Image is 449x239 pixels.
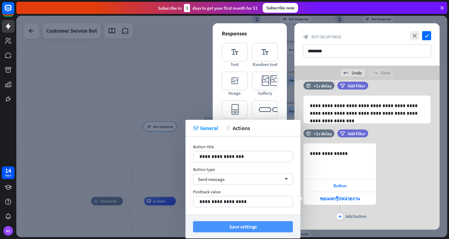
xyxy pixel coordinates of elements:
div: Redo [370,69,393,77]
div: +1s delay [313,83,332,89]
span: Add filter [348,83,365,89]
span: Button [333,183,346,188]
span: ขอเมลกรุ๊ปหน่วยงาน [320,196,360,201]
span: Send message [198,176,224,182]
i: block_bot_response [303,34,308,40]
div: 14 [5,168,11,173]
a: 14 days [2,166,15,179]
div: Subscribe in days to get your first month for $1 [158,4,258,12]
div: KS [3,226,13,236]
i: tweak [193,125,198,131]
i: close [410,31,419,40]
span: General [200,125,218,132]
i: redo [373,70,378,75]
div: days [5,173,11,178]
i: check [422,31,431,40]
div: 3 [184,4,190,12]
i: filter [340,83,345,88]
i: undo [344,70,349,75]
div: Add button [346,214,366,219]
button: Open LiveChat chat widget [5,2,23,21]
button: Save settings [193,221,293,232]
span: Bot Response [311,34,342,40]
div: Button type [193,167,293,172]
div: Undo [341,69,365,77]
div: +2s delay [313,131,332,136]
span: Actions [233,125,250,132]
i: plus [338,215,342,218]
div: Button title [193,144,293,149]
i: action [226,125,231,131]
i: time [306,83,311,88]
i: filter [340,131,345,136]
div: Postback value [193,189,293,195]
i: time [306,131,311,136]
div: Subscribe now [263,3,298,13]
span: Add filter [348,131,365,136]
i: arrow_down [281,177,288,181]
